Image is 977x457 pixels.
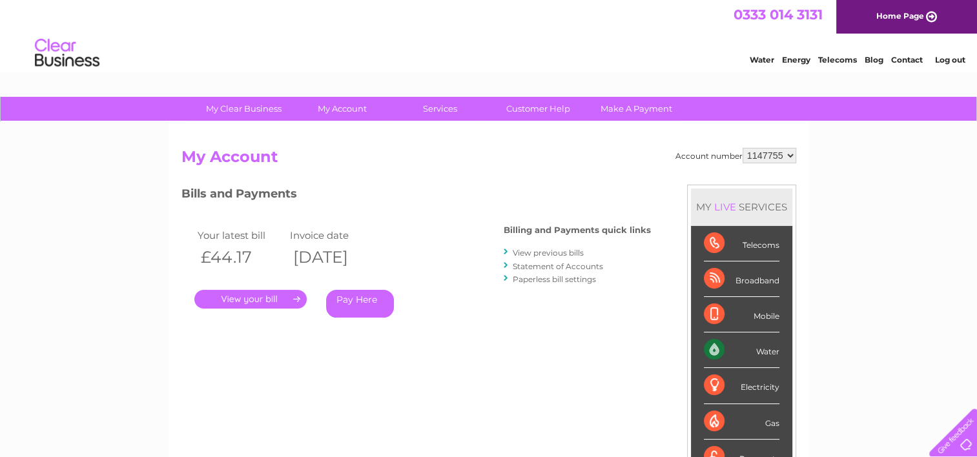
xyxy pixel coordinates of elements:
[513,261,603,271] a: Statement of Accounts
[504,225,651,235] h4: Billing and Payments quick links
[513,274,596,284] a: Paperless bill settings
[485,97,591,121] a: Customer Help
[194,244,287,270] th: £44.17
[934,55,965,65] a: Log out
[583,97,690,121] a: Make A Payment
[675,148,796,163] div: Account number
[712,201,739,213] div: LIVE
[190,97,297,121] a: My Clear Business
[704,297,779,332] div: Mobile
[704,368,779,403] div: Electricity
[194,227,287,244] td: Your latest bill
[865,55,883,65] a: Blog
[691,188,792,225] div: MY SERVICES
[704,226,779,261] div: Telecoms
[750,55,774,65] a: Water
[289,97,395,121] a: My Account
[194,290,307,309] a: .
[34,34,100,73] img: logo.png
[704,404,779,440] div: Gas
[782,55,810,65] a: Energy
[287,227,380,244] td: Invoice date
[704,332,779,368] div: Water
[704,261,779,297] div: Broadband
[891,55,923,65] a: Contact
[181,148,796,172] h2: My Account
[184,7,794,63] div: Clear Business is a trading name of Verastar Limited (registered in [GEOGRAPHIC_DATA] No. 3667643...
[181,185,651,207] h3: Bills and Payments
[513,248,584,258] a: View previous bills
[287,244,380,270] th: [DATE]
[387,97,493,121] a: Services
[818,55,857,65] a: Telecoms
[326,290,394,318] a: Pay Here
[734,6,823,23] a: 0333 014 3131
